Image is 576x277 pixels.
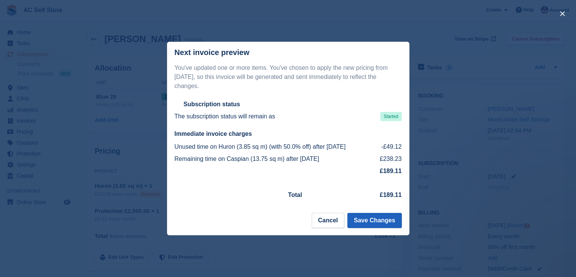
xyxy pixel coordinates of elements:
h2: Subscription status [184,101,240,108]
td: -£49.12 [376,141,401,153]
td: Remaining time on Caspian (13.75 sq m) after [DATE] [175,153,376,165]
strong: Total [288,192,302,198]
h2: Immediate invoice charges [175,130,402,138]
button: Cancel [312,213,344,228]
td: £238.23 [376,153,401,165]
p: You've updated one or more items. You've chosen to apply the new pricing from [DATE], so this inv... [175,63,402,91]
td: Unused time on Huron (3.85 sq m) (with 50.0% off) after [DATE] [175,141,376,153]
strong: £189.11 [380,168,402,174]
button: Save Changes [347,213,401,228]
p: The subscription status will remain as [175,112,275,121]
strong: £189.11 [380,192,402,198]
span: Started [380,112,402,121]
p: Next invoice preview [175,48,250,57]
button: close [556,8,568,20]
